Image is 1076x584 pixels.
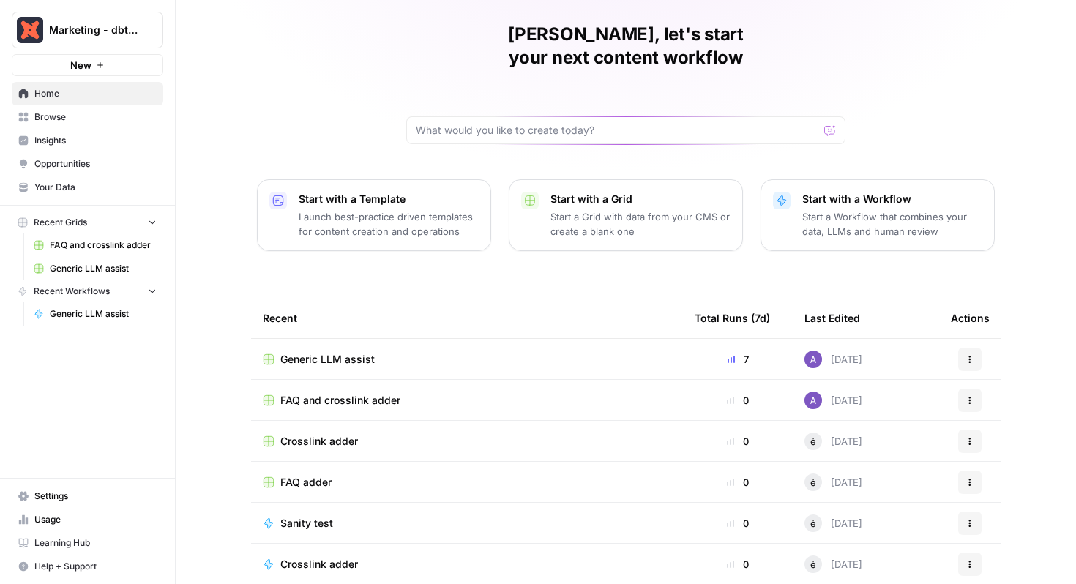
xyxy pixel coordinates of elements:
[34,536,157,550] span: Learning Hub
[27,233,163,257] a: FAQ and crosslink adder
[17,17,43,43] img: Marketing - dbt Labs Logo
[34,490,157,503] span: Settings
[27,257,163,280] a: Generic LLM assist
[804,351,862,368] div: [DATE]
[49,23,138,37] span: Marketing - dbt Labs
[34,111,157,124] span: Browse
[810,434,816,449] span: é
[804,392,822,409] img: ds5agqbb51quigwrniu38uwj0doi
[34,513,157,526] span: Usage
[12,531,163,555] a: Learning Hub
[804,298,860,338] div: Last Edited
[509,179,743,251] button: Start with a GridStart a Grid with data from your CMS or create a blank one
[34,87,157,100] span: Home
[263,475,671,490] a: FAQ adder
[802,192,982,206] p: Start with a Workflow
[695,393,781,408] div: 0
[695,557,781,572] div: 0
[263,557,671,572] a: Crosslink adder
[761,179,995,251] button: Start with a WorkflowStart a Workflow that combines your data, LLMs and human review
[280,393,400,408] span: FAQ and crosslink adder
[550,209,731,239] p: Start a Grid with data from your CMS or create a blank one
[12,129,163,152] a: Insights
[12,508,163,531] a: Usage
[695,352,781,367] div: 7
[27,302,163,326] a: Generic LLM assist
[695,516,781,531] div: 0
[299,209,479,239] p: Launch best-practice driven templates for content creation and operations
[263,393,671,408] a: FAQ and crosslink adder
[50,307,157,321] span: Generic LLM assist
[12,54,163,76] button: New
[804,473,862,491] div: [DATE]
[263,352,671,367] a: Generic LLM assist
[50,239,157,252] span: FAQ and crosslink adder
[280,352,375,367] span: Generic LLM assist
[810,516,816,531] span: é
[280,475,332,490] span: FAQ adder
[406,23,845,70] h1: [PERSON_NAME], let's start your next content workflow
[12,82,163,105] a: Home
[550,192,731,206] p: Start with a Grid
[263,298,671,338] div: Recent
[70,58,91,72] span: New
[802,209,982,239] p: Start a Workflow that combines your data, LLMs and human review
[804,433,862,450] div: [DATE]
[34,560,157,573] span: Help + Support
[50,262,157,275] span: Generic LLM assist
[695,434,781,449] div: 0
[280,434,358,449] span: Crosslink adder
[12,176,163,199] a: Your Data
[804,351,822,368] img: ds5agqbb51quigwrniu38uwj0doi
[695,475,781,490] div: 0
[695,298,770,338] div: Total Runs (7d)
[804,392,862,409] div: [DATE]
[12,555,163,578] button: Help + Support
[257,179,491,251] button: Start with a TemplateLaunch best-practice driven templates for content creation and operations
[804,555,862,573] div: [DATE]
[12,12,163,48] button: Workspace: Marketing - dbt Labs
[12,280,163,302] button: Recent Workflows
[804,514,862,532] div: [DATE]
[416,123,818,138] input: What would you like to create today?
[263,434,671,449] a: Crosslink adder
[34,134,157,147] span: Insights
[34,285,110,298] span: Recent Workflows
[34,216,87,229] span: Recent Grids
[34,157,157,171] span: Opportunities
[299,192,479,206] p: Start with a Template
[12,484,163,508] a: Settings
[810,475,816,490] span: é
[12,211,163,233] button: Recent Grids
[12,152,163,176] a: Opportunities
[280,516,333,531] span: Sanity test
[12,105,163,129] a: Browse
[951,298,990,338] div: Actions
[280,557,358,572] span: Crosslink adder
[263,516,671,531] a: Sanity test
[34,181,157,194] span: Your Data
[810,557,816,572] span: é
